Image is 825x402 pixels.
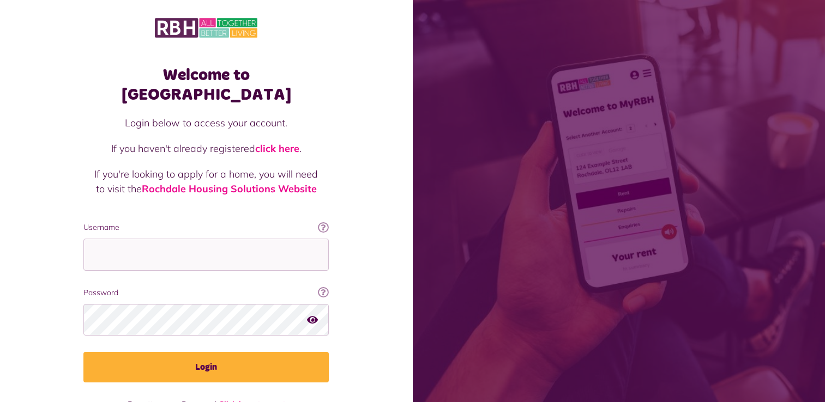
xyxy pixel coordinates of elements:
button: Login [83,352,329,382]
p: Login below to access your account. [94,115,318,130]
label: Username [83,222,329,233]
a: Rochdale Housing Solutions Website [142,182,317,195]
a: click here [255,142,299,155]
img: MyRBH [155,16,257,39]
p: If you're looking to apply for a home, you will need to visit the [94,167,318,196]
p: If you haven't already registered . [94,141,318,156]
label: Password [83,287,329,299]
h1: Welcome to [GEOGRAPHIC_DATA] [83,65,329,105]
